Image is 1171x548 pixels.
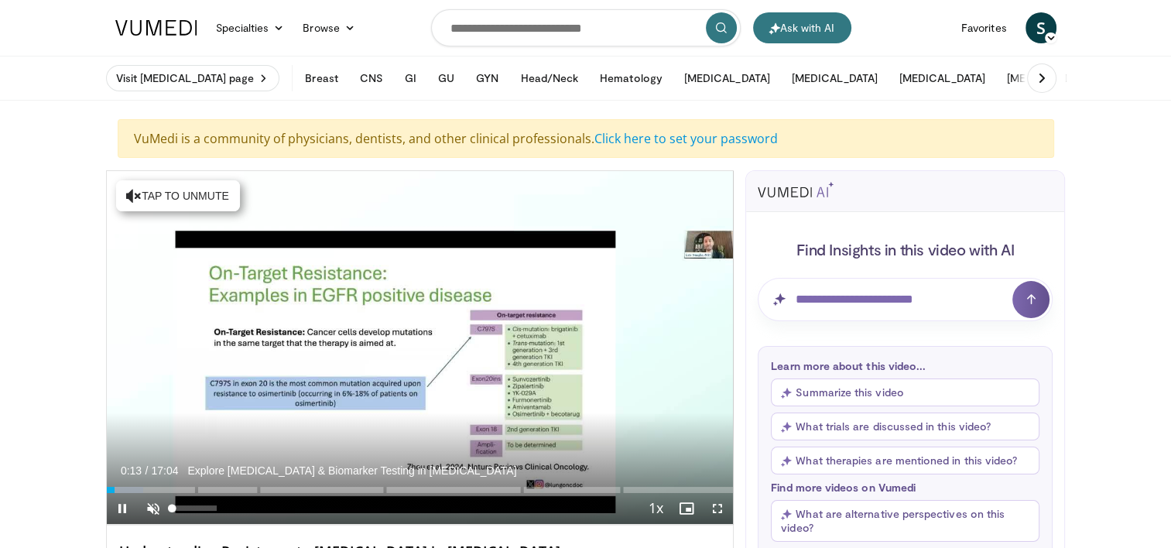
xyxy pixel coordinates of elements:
span: Explore [MEDICAL_DATA] & Biomarker Testing in [MEDICAL_DATA] [187,464,516,478]
button: Head/Neck [511,63,587,94]
p: Learn more about this video... [771,359,1039,372]
video-js: Video Player [107,171,734,525]
a: Visit [MEDICAL_DATA] page [106,65,280,91]
button: Pause [107,493,138,524]
button: [MEDICAL_DATA] [675,63,779,94]
button: CNS [351,63,392,94]
input: Search topics, interventions [431,9,741,46]
span: / [146,464,149,477]
button: [MEDICAL_DATA] [782,63,887,94]
button: Unmute [138,493,169,524]
img: vumedi-ai-logo.svg [758,182,834,197]
span: 17:04 [151,464,178,477]
div: VuMedi is a community of physicians, dentists, and other clinical professionals. [118,119,1054,158]
a: Specialties [207,12,294,43]
button: Playback Rate [640,493,671,524]
button: Enable picture-in-picture mode [671,493,702,524]
button: What therapies are mentioned in this video? [771,447,1039,474]
h4: Find Insights in this video with AI [758,239,1053,259]
button: Breast [296,63,347,94]
span: 0:13 [121,464,142,477]
a: Favorites [952,12,1016,43]
button: What are alternative perspectives on this video? [771,500,1039,542]
button: [MEDICAL_DATA] [998,63,1102,94]
button: Tap to unmute [116,180,240,211]
div: Volume Level [173,505,217,511]
img: VuMedi Logo [115,20,197,36]
button: Fullscreen [702,493,733,524]
input: Question for AI [758,278,1053,321]
button: What trials are discussed in this video? [771,413,1039,440]
p: Find more videos on Vumedi [771,481,1039,494]
div: Progress Bar [107,487,734,493]
button: GI [395,63,426,94]
a: S [1025,12,1056,43]
button: Ask with AI [753,12,851,43]
button: GYN [467,63,508,94]
a: Browse [293,12,365,43]
button: Summarize this video [771,378,1039,406]
button: GU [429,63,464,94]
a: Click here to set your password [594,130,778,147]
button: [MEDICAL_DATA] [890,63,995,94]
button: Hematology [591,63,672,94]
